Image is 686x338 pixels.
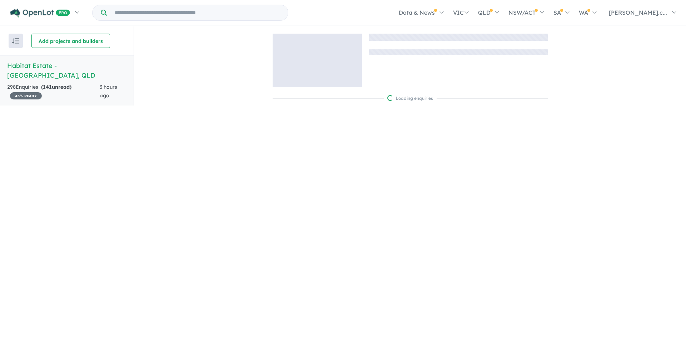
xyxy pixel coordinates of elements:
[10,9,70,18] img: Openlot PRO Logo White
[41,84,71,90] strong: ( unread)
[12,38,19,44] img: sort.svg
[7,61,126,80] h5: Habitat Estate - [GEOGRAPHIC_DATA] , QLD
[10,92,42,99] span: 45 % READY
[387,95,433,102] div: Loading enquiries
[31,34,110,48] button: Add projects and builders
[7,83,100,100] div: 298 Enquir ies
[100,84,117,99] span: 3 hours ago
[43,84,52,90] span: 141
[609,9,667,16] span: [PERSON_NAME].c...
[108,5,287,20] input: Try estate name, suburb, builder or developer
